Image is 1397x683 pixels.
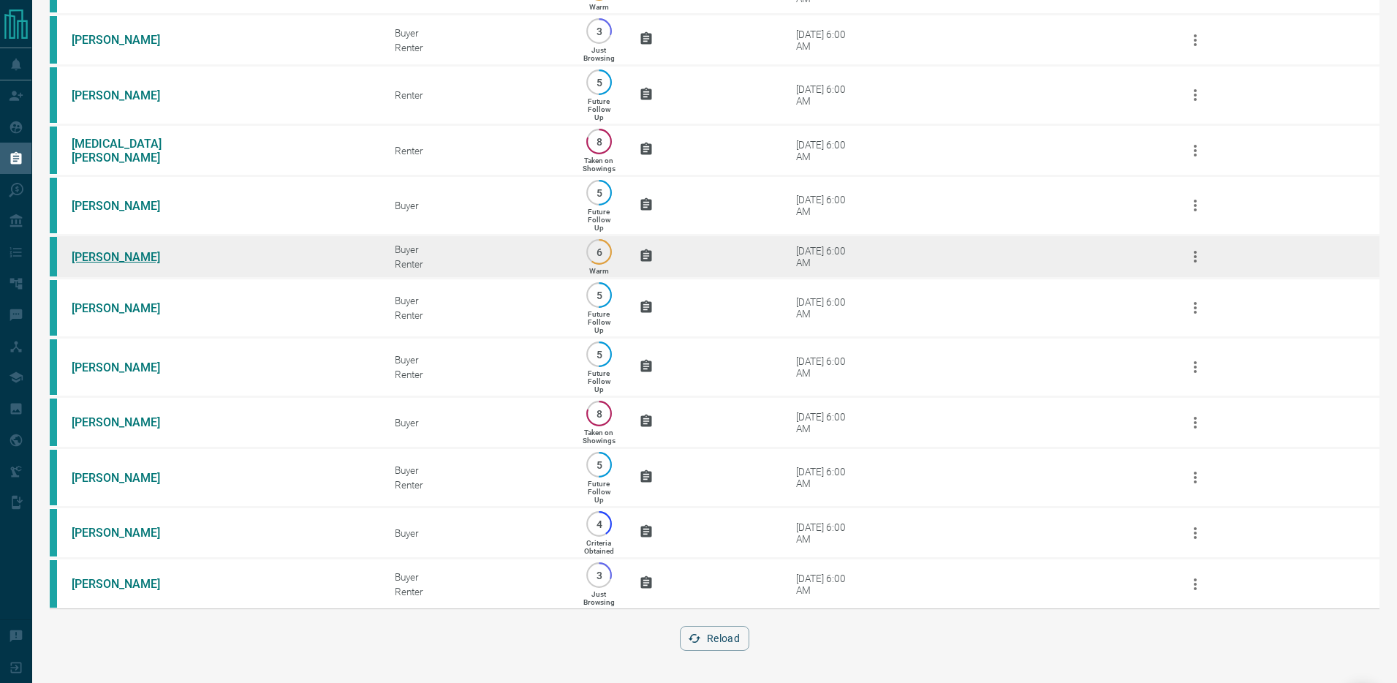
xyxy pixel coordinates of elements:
div: [DATE] 6:00 AM [796,355,858,379]
a: [MEDICAL_DATA][PERSON_NAME] [72,137,181,165]
div: condos.ca [50,237,57,276]
a: [PERSON_NAME] [72,199,181,213]
div: Buyer [395,571,559,583]
p: 8 [594,408,605,419]
div: [DATE] 6:00 AM [796,194,858,217]
p: Warm [589,3,609,11]
p: 3 [594,570,605,581]
p: Just Browsing [583,590,615,606]
div: condos.ca [50,450,57,505]
div: Renter [395,479,559,491]
a: [PERSON_NAME] [72,33,181,47]
div: condos.ca [50,16,57,64]
a: [PERSON_NAME] [72,577,181,591]
p: Future Follow Up [588,480,610,504]
div: Renter [395,89,559,101]
div: condos.ca [50,560,57,608]
div: [DATE] 6:00 AM [796,296,858,320]
div: condos.ca [50,280,57,336]
p: Future Follow Up [588,97,610,121]
div: Buyer [395,244,559,255]
p: Future Follow Up [588,208,610,232]
div: Buyer [395,417,559,429]
p: 3 [594,26,605,37]
div: condos.ca [50,399,57,446]
div: Buyer [395,27,559,39]
div: condos.ca [50,67,57,123]
p: 8 [594,136,605,147]
p: 5 [594,459,605,470]
div: Renter [395,258,559,270]
div: [DATE] 6:00 AM [796,245,858,268]
p: Criteria Obtained [584,539,614,555]
a: [PERSON_NAME] [72,526,181,540]
div: Renter [395,309,559,321]
a: [PERSON_NAME] [72,301,181,315]
div: Buyer [395,527,559,539]
p: Future Follow Up [588,369,610,393]
p: Taken on Showings [583,156,616,173]
div: condos.ca [50,127,57,174]
div: Buyer [395,295,559,306]
div: Buyer [395,200,559,211]
p: 5 [594,290,605,301]
div: Buyer [395,354,559,366]
div: condos.ca [50,339,57,395]
p: Warm [589,267,609,275]
div: [DATE] 6:00 AM [796,466,858,489]
p: Just Browsing [583,46,615,62]
a: [PERSON_NAME] [72,415,181,429]
div: [DATE] 6:00 AM [796,573,858,596]
button: Reload [680,626,749,651]
p: 5 [594,77,605,88]
div: condos.ca [50,509,57,556]
div: Renter [395,369,559,380]
a: [PERSON_NAME] [72,471,181,485]
p: Taken on Showings [583,429,616,445]
div: [DATE] 6:00 AM [796,521,858,545]
p: 5 [594,187,605,198]
div: [DATE] 6:00 AM [796,29,858,52]
div: [DATE] 6:00 AM [796,139,858,162]
div: Renter [395,586,559,597]
a: [PERSON_NAME] [72,250,181,264]
div: [DATE] 6:00 AM [796,411,858,434]
p: 4 [594,518,605,529]
a: [PERSON_NAME] [72,88,181,102]
a: [PERSON_NAME] [72,361,181,374]
div: [DATE] 6:00 AM [796,83,858,107]
div: Renter [395,145,559,156]
div: Renter [395,42,559,53]
div: Buyer [395,464,559,476]
p: Future Follow Up [588,310,610,334]
p: 5 [594,349,605,360]
div: condos.ca [50,178,57,233]
p: 6 [594,246,605,257]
